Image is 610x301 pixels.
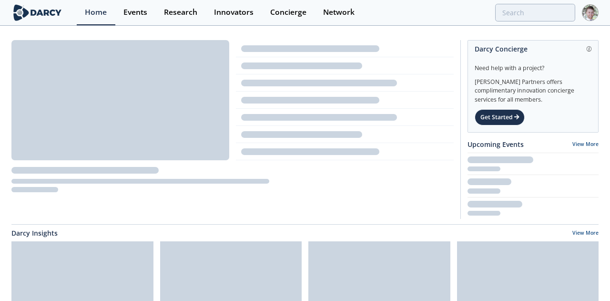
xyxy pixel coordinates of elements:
div: Concierge [270,9,306,16]
div: Events [123,9,147,16]
img: logo-wide.svg [11,4,63,21]
a: View More [572,141,599,147]
div: Get Started [475,109,525,125]
img: information.svg [587,46,592,52]
div: [PERSON_NAME] Partners offers complimentary innovation concierge services for all members. [475,73,591,104]
a: Darcy Insights [11,228,58,238]
a: View More [572,229,599,238]
div: Darcy Concierge [475,41,591,57]
div: Innovators [214,9,254,16]
a: Upcoming Events [468,139,524,149]
input: Advanced Search [495,4,575,21]
img: Profile [582,4,599,21]
div: Network [323,9,355,16]
div: Need help with a project? [475,57,591,73]
div: Home [85,9,107,16]
div: Research [164,9,197,16]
